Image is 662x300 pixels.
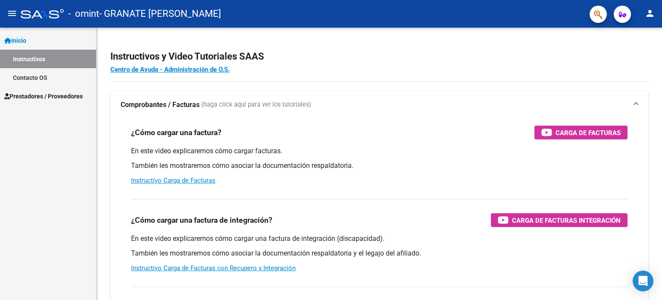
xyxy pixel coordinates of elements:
a: Centro de Ayuda - Administración de O.S. [110,66,230,73]
h3: ¿Cómo cargar una factura? [131,126,222,139]
p: También les mostraremos cómo asociar la documentación respaldatoria. [131,161,628,171]
button: Carga de Facturas [534,126,628,139]
mat-icon: person [645,8,655,19]
span: Carga de Facturas [556,127,621,138]
span: - omint [68,4,99,23]
mat-icon: menu [7,8,17,19]
a: Instructivo Carga de Facturas con Recupero x Integración [131,264,296,272]
a: Instructivo Carga de Facturas [131,177,215,184]
span: Carga de Facturas Integración [512,215,621,226]
span: Inicio [4,36,26,45]
div: Open Intercom Messenger [633,271,653,291]
span: - GRANATE [PERSON_NAME] [99,4,221,23]
h3: ¿Cómo cargar una factura de integración? [131,214,272,226]
p: También les mostraremos cómo asociar la documentación respaldatoria y el legajo del afiliado. [131,249,628,258]
button: Carga de Facturas Integración [491,213,628,227]
mat-expansion-panel-header: Comprobantes / Facturas (haga click aquí para ver los tutoriales) [110,91,648,119]
p: En este video explicaremos cómo cargar facturas. [131,146,628,156]
span: Prestadores / Proveedores [4,92,83,101]
h2: Instructivos y Video Tutoriales SAAS [110,48,648,65]
p: En este video explicaremos cómo cargar una factura de integración (discapacidad). [131,234,628,243]
strong: Comprobantes / Facturas [121,100,200,110]
span: (haga click aquí para ver los tutoriales) [201,100,311,110]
